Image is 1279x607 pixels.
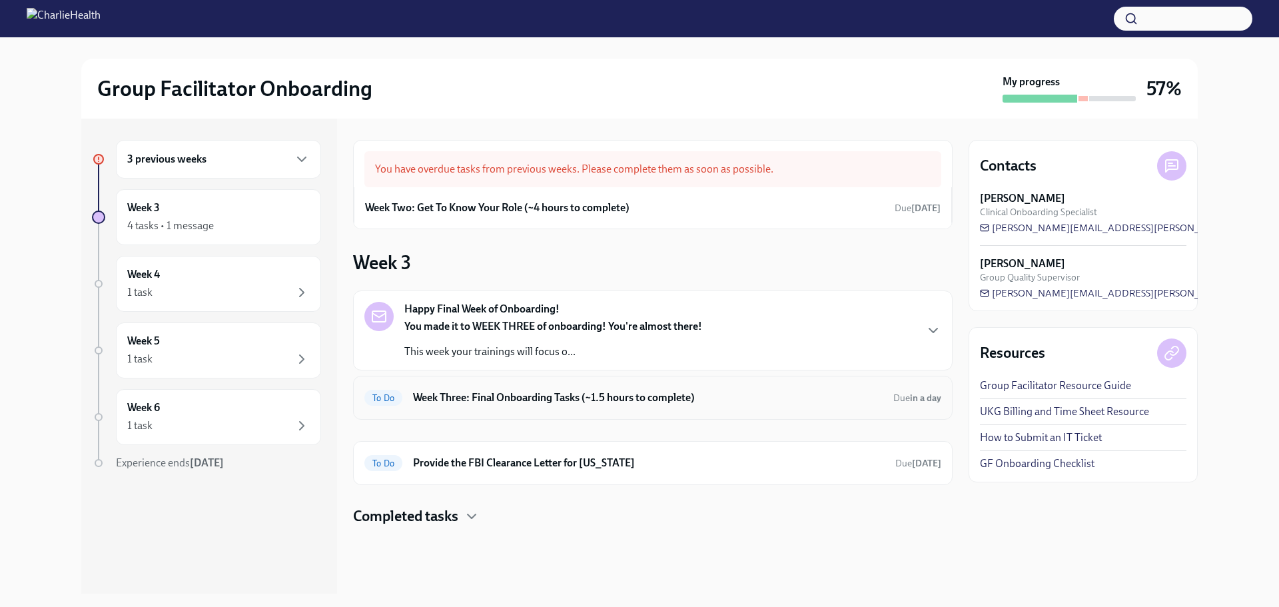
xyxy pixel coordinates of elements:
[92,322,321,378] a: Week 51 task
[364,151,941,187] div: You have overdue tasks from previous weeks. Please complete them as soon as possible.
[911,203,941,214] strong: [DATE]
[190,456,224,469] strong: [DATE]
[980,156,1037,176] h4: Contacts
[895,457,941,470] span: October 21st, 2025 10:00
[353,251,411,275] h3: Week 3
[910,392,941,404] strong: in a day
[404,344,702,359] p: This week your trainings will focus o...
[895,202,941,215] span: September 29th, 2025 10:00
[1003,75,1060,89] strong: My progress
[895,458,941,469] span: Due
[116,140,321,179] div: 3 previous weeks
[127,418,153,433] div: 1 task
[97,75,372,102] h2: Group Facilitator Onboarding
[413,390,883,405] h6: Week Three: Final Onboarding Tasks (~1.5 hours to complete)
[127,334,160,348] h6: Week 5
[404,320,702,332] strong: You made it to WEEK THREE of onboarding! You're almost there!
[413,456,885,470] h6: Provide the FBI Clearance Letter for [US_STATE]
[980,343,1045,363] h4: Resources
[127,201,160,215] h6: Week 3
[364,387,941,408] a: To DoWeek Three: Final Onboarding Tasks (~1.5 hours to complete)Duein a day
[980,456,1094,471] a: GF Onboarding Checklist
[980,257,1065,271] strong: [PERSON_NAME]
[895,203,941,214] span: Due
[365,198,941,218] a: Week Two: Get To Know Your Role (~4 hours to complete)Due[DATE]
[980,404,1149,419] a: UKG Billing and Time Sheet Resource
[912,458,941,469] strong: [DATE]
[92,256,321,312] a: Week 41 task
[127,400,160,415] h6: Week 6
[1146,77,1182,101] h3: 57%
[893,392,941,404] span: October 4th, 2025 10:00
[404,302,560,316] strong: Happy Final Week of Onboarding!
[127,152,207,167] h6: 3 previous weeks
[353,506,458,526] h4: Completed tasks
[353,506,953,526] div: Completed tasks
[980,430,1102,445] a: How to Submit an IT Ticket
[980,191,1065,206] strong: [PERSON_NAME]
[116,456,224,469] span: Experience ends
[364,393,402,403] span: To Do
[127,267,160,282] h6: Week 4
[365,201,630,215] h6: Week Two: Get To Know Your Role (~4 hours to complete)
[980,271,1080,284] span: Group Quality Supervisor
[92,389,321,445] a: Week 61 task
[127,285,153,300] div: 1 task
[980,206,1097,219] span: Clinical Onboarding Specialist
[27,8,101,29] img: CharlieHealth
[893,392,941,404] span: Due
[92,189,321,245] a: Week 34 tasks • 1 message
[980,378,1131,393] a: Group Facilitator Resource Guide
[364,452,941,474] a: To DoProvide the FBI Clearance Letter for [US_STATE]Due[DATE]
[127,219,214,233] div: 4 tasks • 1 message
[127,352,153,366] div: 1 task
[364,458,402,468] span: To Do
